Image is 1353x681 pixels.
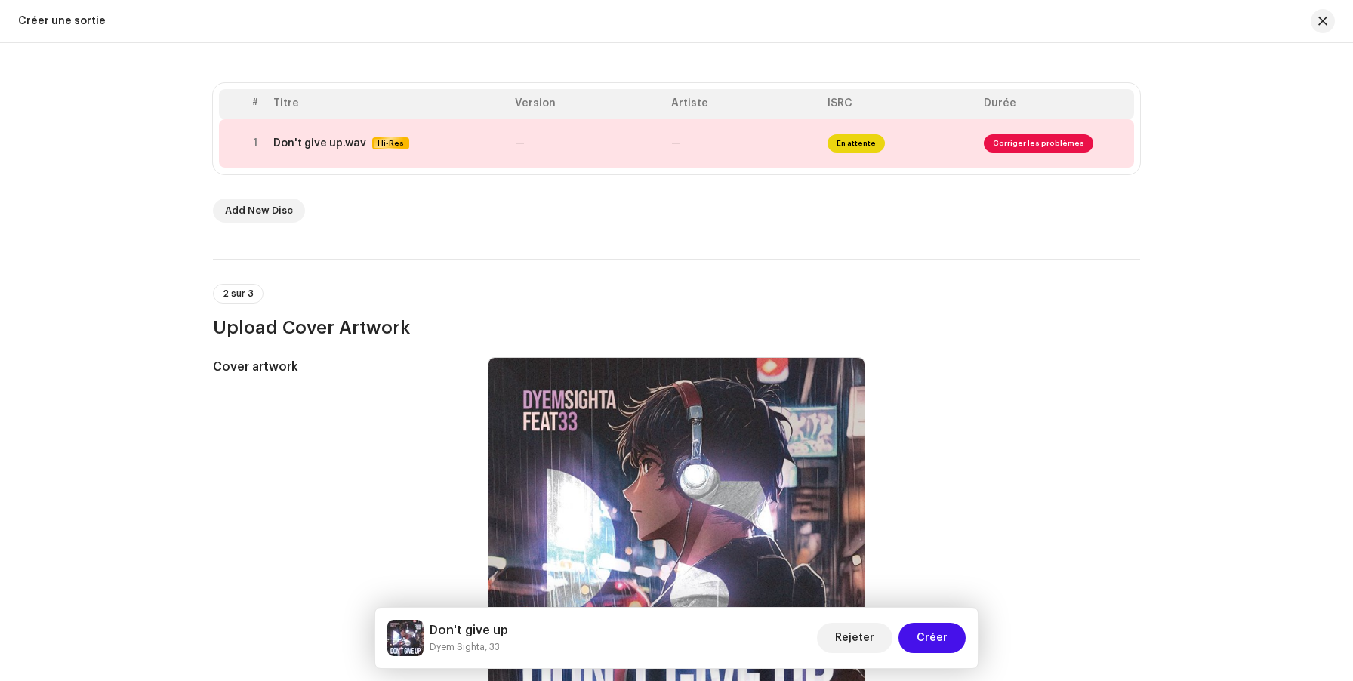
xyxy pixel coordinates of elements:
[387,620,424,656] img: 8cd08ad1-fc6e-4ccd-8800-735ae97250b1
[430,621,508,639] h5: Don't give up
[984,134,1093,153] span: Corriger les problèmes
[828,134,885,153] span: En attente
[213,358,464,376] h5: Cover artwork
[835,623,874,653] span: Rejeter
[898,623,966,653] button: Créer
[671,138,681,149] span: —
[430,639,508,655] small: Don't give up
[978,89,1134,119] th: Durée
[374,137,408,149] span: Hi-Res
[213,316,1140,340] h3: Upload Cover Artwork
[515,138,525,149] span: —
[817,623,892,653] button: Rejeter
[213,199,305,223] button: Add New Disc
[917,623,948,653] span: Créer
[821,89,978,119] th: ISRC
[243,89,267,119] th: #
[273,137,366,149] div: Don't give up.wav
[665,89,821,119] th: Artiste
[267,89,509,119] th: Titre
[225,196,293,226] span: Add New Disc
[509,89,665,119] th: Version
